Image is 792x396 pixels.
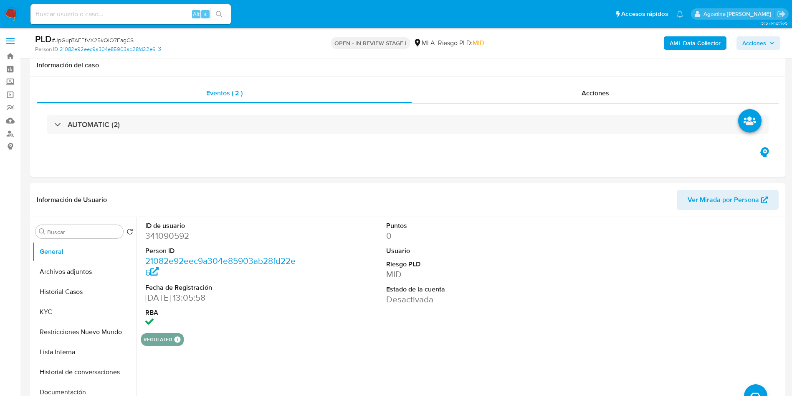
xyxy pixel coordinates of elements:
[676,10,683,18] a: Notificaciones
[145,230,298,242] dd: 341090592
[145,246,298,255] dt: Person ID
[52,36,134,44] span: # JpGupTAEFtVX25kQIO7EagCS
[32,262,137,282] button: Archivos adjuntos
[331,37,410,49] p: OPEN - IN REVIEW STAGE I
[582,88,609,98] span: Acciones
[386,260,539,269] dt: Riesgo PLD
[32,322,137,342] button: Restricciones Nuevo Mundo
[37,196,107,204] h1: Información de Usuario
[473,38,484,48] span: MID
[670,36,721,50] b: AML Data Collector
[206,88,243,98] span: Eventos ( 2 )
[703,10,774,18] p: agostina.faruolo@mercadolibre.com
[145,283,298,292] dt: Fecha de Registración
[32,302,137,322] button: KYC
[386,285,539,294] dt: Estado de la cuenta
[193,10,200,18] span: Alt
[32,362,137,382] button: Historial de conversaciones
[386,268,539,280] dd: MID
[145,255,296,278] a: 21082e92eec9a304e85903ab28fd22e6
[32,342,137,362] button: Lista Interna
[677,190,779,210] button: Ver Mirada por Persona
[736,36,780,50] button: Acciones
[145,221,298,230] dt: ID de usuario
[145,292,298,304] dd: [DATE] 13:05:58
[210,8,228,20] button: search-icon
[32,282,137,302] button: Historial Casos
[30,9,231,20] input: Buscar usuario o caso...
[39,228,46,235] button: Buscar
[386,221,539,230] dt: Puntos
[386,246,539,255] dt: Usuario
[777,10,786,18] a: Salir
[35,46,58,53] b: Person ID
[742,36,766,50] span: Acciones
[32,242,137,262] button: General
[438,38,484,48] span: Riesgo PLD:
[47,115,769,134] div: AUTOMATIC (2)
[621,10,668,18] span: Accesos rápidos
[204,10,207,18] span: s
[47,228,120,236] input: Buscar
[664,36,726,50] button: AML Data Collector
[68,120,120,129] h3: AUTOMATIC (2)
[127,228,133,238] button: Volver al orden por defecto
[386,294,539,305] dd: Desactivada
[144,338,172,341] button: regulated
[145,308,298,317] dt: RBA
[688,190,759,210] span: Ver Mirada por Persona
[386,230,539,242] dd: 0
[37,61,779,69] h1: Información del caso
[60,46,161,53] a: 21082e92eec9a304e85903ab28fd22e6
[35,32,52,46] b: PLD
[413,38,435,48] div: MLA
